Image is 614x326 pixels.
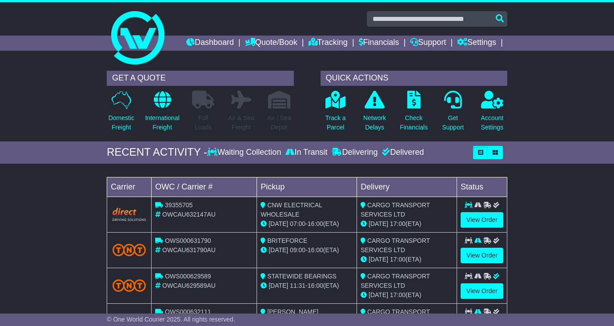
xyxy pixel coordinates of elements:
[361,255,453,264] div: (ETA)
[480,90,504,137] a: AccountSettings
[207,148,283,157] div: Waiting Collection
[144,90,180,137] a: InternationalFreight
[325,90,346,137] a: Track aParcel
[267,237,307,244] span: BRITEFORCE
[369,256,388,263] span: [DATE]
[361,290,453,300] div: (ETA)
[442,113,464,132] p: Get Support
[165,201,193,209] span: 39355705
[399,90,428,137] a: CheckFinancials
[269,246,288,254] span: [DATE]
[461,212,503,228] a: View Order
[369,220,388,227] span: [DATE]
[283,148,329,157] div: In Transit
[410,36,446,51] a: Support
[325,113,345,132] p: Track a Parcel
[361,237,430,254] span: CARGO TRANSPORT SERVICES LTD
[441,90,464,137] a: GetSupport
[261,246,353,255] div: - (ETA)
[363,90,386,137] a: NetworkDelays
[359,36,399,51] a: Financials
[257,177,357,197] td: Pickup
[145,113,179,132] p: International Freight
[457,36,496,51] a: Settings
[329,148,380,157] div: Delivering
[107,316,235,323] span: © One World Courier 2025. All rights reserved.
[162,211,216,218] span: OWCAU632147AU
[267,113,291,132] p: Air / Sea Depot
[165,273,211,280] span: OWS000629589
[390,256,405,263] span: 17:00
[369,291,388,298] span: [DATE]
[390,220,405,227] span: 17:00
[363,113,386,132] p: Network Delays
[400,113,428,132] p: Check Financials
[290,246,305,254] span: 09:00
[245,36,297,51] a: Quote/Book
[290,282,305,289] span: 11:31
[290,220,305,227] span: 07:00
[112,279,146,291] img: TNT_Domestic.png
[162,246,216,254] span: OWCAU631790AU
[361,273,430,289] span: CARGO TRANSPORT SERVICES LTD
[321,71,507,86] div: QUICK ACTIONS
[228,113,254,132] p: Air & Sea Freight
[308,246,323,254] span: 16:00
[152,177,257,197] td: OWC / Carrier #
[308,220,323,227] span: 16:00
[361,201,430,218] span: CARGO TRANSPORT SERVICES LTD
[107,177,152,197] td: Carrier
[107,71,293,86] div: GET A QUOTE
[390,291,405,298] span: 17:00
[107,146,207,159] div: RECENT ACTIVITY -
[186,36,234,51] a: Dashboard
[461,283,503,299] a: View Order
[461,248,503,263] a: View Order
[108,113,134,132] p: Domestic Freight
[269,220,288,227] span: [DATE]
[457,177,507,197] td: Status
[165,308,211,315] span: OWS000632111
[357,177,457,197] td: Delivery
[165,237,211,244] span: OWS000631790
[309,36,348,51] a: Tracking
[308,282,323,289] span: 16:00
[112,208,146,221] img: Direct.png
[481,113,503,132] p: Account Settings
[112,244,146,256] img: TNT_Domestic.png
[261,219,353,229] div: - (ETA)
[361,308,430,325] span: CARGO TRANSPORT SERVICES LTD
[261,308,318,325] span: [PERSON_NAME] SCIENTIFIC
[108,90,135,137] a: DomesticFreight
[269,282,288,289] span: [DATE]
[261,281,353,290] div: - (ETA)
[267,273,337,280] span: STATEWIDE BEARINGS
[261,201,322,218] span: CNW ELECTRICAL WHOLESALE
[361,219,453,229] div: (ETA)
[192,113,214,132] p: Full Loads
[380,148,424,157] div: Delivered
[162,282,216,289] span: OWCAU629589AU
